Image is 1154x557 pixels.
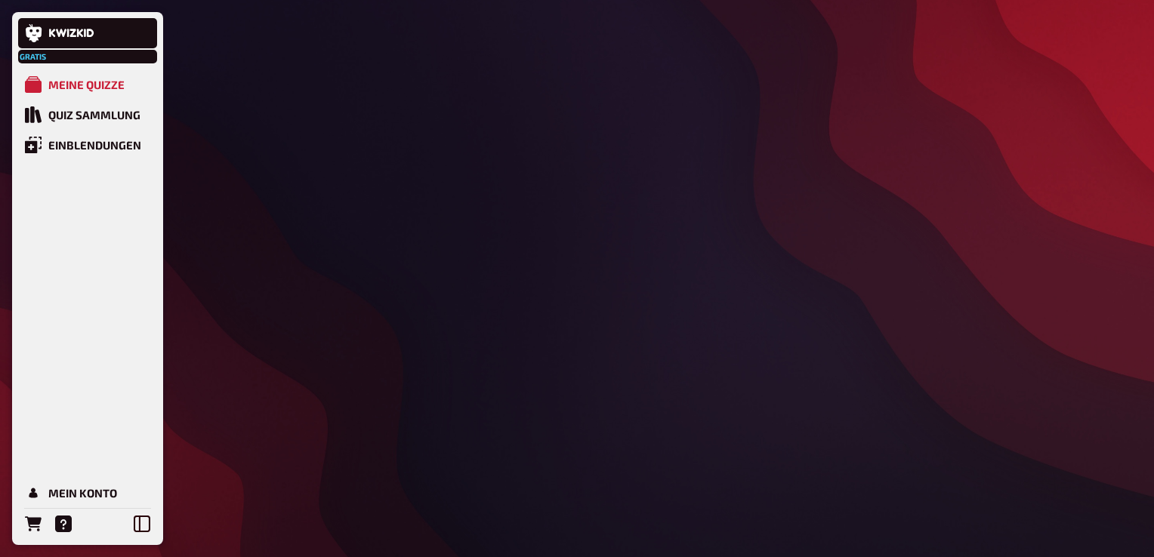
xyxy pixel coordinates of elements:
[48,509,79,539] a: Hilfe
[18,100,157,130] a: Quiz Sammlung
[18,69,157,100] a: Meine Quizze
[20,52,47,61] span: Gratis
[48,78,125,91] div: Meine Quizze
[48,108,140,122] div: Quiz Sammlung
[18,509,48,539] a: Bestellungen
[48,486,117,500] div: Mein Konto
[18,478,157,508] a: Mein Konto
[48,138,141,152] div: Einblendungen
[18,130,157,160] a: Einblendungen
